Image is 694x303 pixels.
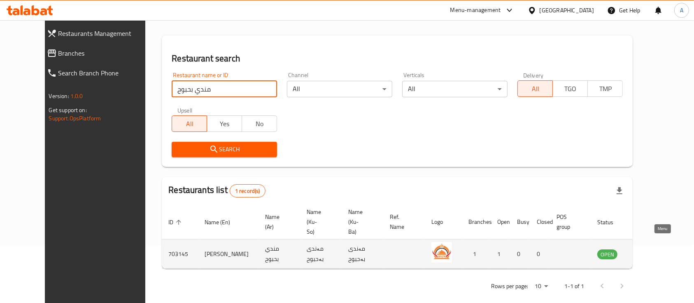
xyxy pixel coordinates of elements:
span: TGO [556,83,585,95]
div: Menu-management [450,5,501,15]
span: Search Branch Phone [58,68,154,78]
span: Version: [49,91,69,101]
th: Logo [425,204,462,240]
a: Search Branch Phone [40,63,161,83]
span: TMP [591,83,619,95]
span: Name (Ku-So) [307,207,332,237]
td: [PERSON_NAME] [198,240,259,269]
button: Yes [207,115,242,132]
th: Closed [530,204,550,240]
th: Busy [510,204,530,240]
label: Upsell [177,107,193,113]
button: TGO [552,80,588,97]
span: A [680,6,683,15]
div: All [287,81,392,97]
p: 1-1 of 1 [564,281,584,291]
table: enhanced table [162,204,662,269]
div: [GEOGRAPHIC_DATA] [540,6,594,15]
span: Branches [58,48,154,58]
span: All [521,83,550,95]
th: Open [491,204,510,240]
div: Export file [610,181,629,201]
span: ID [168,217,184,227]
span: POS group [557,212,581,232]
h2: Restaurant search [172,52,623,65]
p: Rows per page: [491,281,528,291]
span: All [175,118,204,130]
div: All [402,81,508,97]
span: Ref. Name [390,212,415,232]
button: All [172,115,207,132]
span: Name (Ku-Ba) [348,207,373,237]
span: Get support on: [49,105,87,115]
img: Mandi Bahboh [431,242,452,263]
input: Search for restaurant name or ID.. [172,81,277,97]
span: 1.0.0 [70,91,83,101]
button: All [517,80,553,97]
label: Delivery [523,72,544,78]
span: Search [178,144,270,155]
td: 0 [510,240,530,269]
span: Name (Ar) [265,212,290,232]
span: Restaurants Management [58,28,154,38]
td: 703145 [162,240,198,269]
span: No [245,118,274,130]
a: Restaurants Management [40,23,161,43]
span: Name (En) [205,217,241,227]
div: Rows per page: [531,280,551,293]
td: 0 [530,240,550,269]
div: Total records count [230,184,265,197]
td: مەندی بەحبوح [342,240,383,269]
span: Yes [210,118,239,130]
span: OPEN [597,250,617,259]
button: TMP [587,80,623,97]
span: Status [597,217,624,227]
button: No [242,115,277,132]
span: 1 record(s) [230,187,265,195]
td: 1 [462,240,491,269]
td: مندي بحبوح [259,240,300,269]
a: Support.OpsPlatform [49,113,101,124]
button: Search [172,142,277,157]
th: Branches [462,204,491,240]
td: 1 [491,240,510,269]
td: مەندی بەحبوح [300,240,342,269]
a: Branches [40,43,161,63]
h2: Restaurants list [168,184,265,197]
